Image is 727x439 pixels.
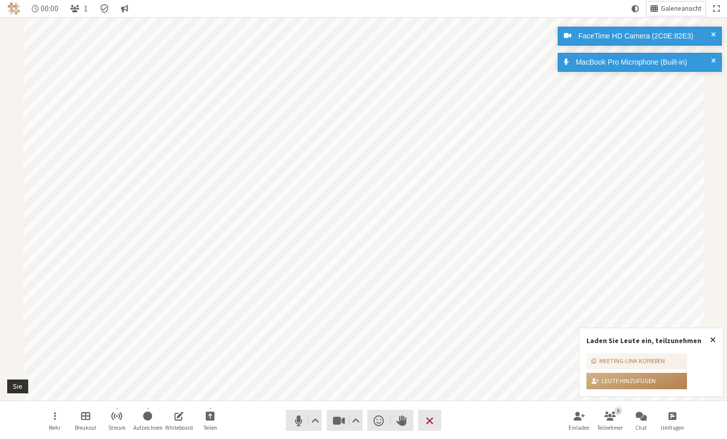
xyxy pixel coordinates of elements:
span: Umfragen [661,425,684,431]
button: Videoeinstellungen [349,410,362,431]
button: Teilnehmerliste öffnen [66,2,92,16]
button: Stumm (⌘+Umschalt+A) [286,410,322,431]
button: Aufzeichnung starten [133,407,162,434]
span: Stream [108,425,126,431]
button: Freigabe starten [196,407,225,434]
div: Besprechungsdetails Verschlüsselung aktiviert [95,2,113,16]
span: Galerieansicht [661,5,701,13]
button: Reaktion senden [367,410,390,431]
button: Layout ändern [646,2,705,16]
span: Mehr [49,425,61,431]
button: Freigegebenes Whiteboard öffnen [165,407,193,434]
span: Chat [635,425,647,431]
div: Timer [28,2,63,16]
button: Breakout-Räume verwalten [71,407,100,434]
button: Chat öffnen [627,407,656,434]
button: Systemmodus verwenden [627,2,643,16]
button: Streaming starten [103,407,131,434]
div: Sie [9,381,26,392]
button: Teilnehmer einladen (⌘+Umschalt+I) [565,407,594,434]
button: Menü öffnen [41,407,69,434]
label: Laden Sie Leute ein, teilzunehmen [586,336,701,345]
button: Offene Umfrage [658,407,686,434]
span: Aufzeichnen [133,425,163,431]
button: Meeting-Link kopieren [586,353,687,370]
div: 1 [614,406,622,414]
span: 00:00 [41,4,58,13]
button: Popover schließen [703,328,723,352]
button: Ganzer Bildschirm [709,2,723,16]
div: MacBook Pro Microphone (Built-in) [572,57,715,68]
span: Teilen [204,425,217,431]
button: Hand heben [390,410,414,431]
button: Leute hinzufügen [586,373,687,389]
div: FaceTime HD Camera (2C0E:82E3) [575,31,715,42]
span: Whiteboard [165,425,193,431]
div: Meeting-Link kopieren [592,356,665,366]
span: Breakout [75,425,96,431]
button: Video stoppen (⌘+Umschalt+V) [327,410,363,431]
img: Iotum [8,3,20,15]
button: Besprechung beenden oder verlassen [418,410,441,431]
button: Gespräch [117,2,132,16]
button: Teilnehmerliste öffnen [596,407,624,434]
span: Teilnehmer [597,425,623,431]
span: Einladen [568,425,590,431]
span: 1 [84,4,88,13]
button: Audioeinstellungen [309,410,322,431]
